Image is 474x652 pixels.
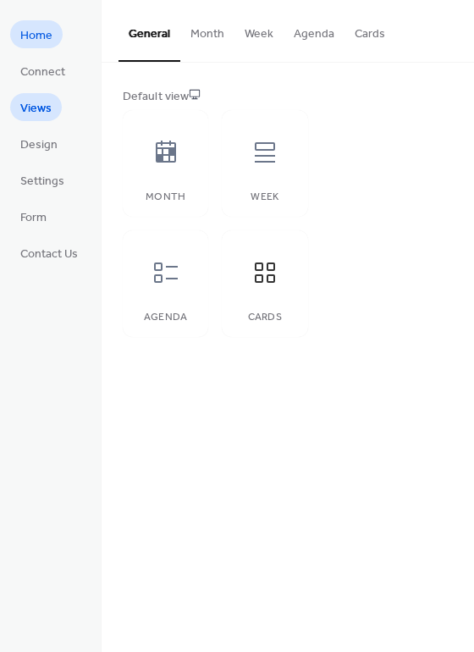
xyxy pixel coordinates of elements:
[20,136,58,154] span: Design
[123,88,449,106] div: Default view
[20,173,64,191] span: Settings
[20,100,52,118] span: Views
[10,239,88,267] a: Contact Us
[10,93,62,121] a: Views
[10,130,68,157] a: Design
[10,20,63,48] a: Home
[20,64,65,81] span: Connect
[140,312,191,323] div: Agenda
[239,191,290,203] div: Week
[20,27,52,45] span: Home
[10,202,57,230] a: Form
[239,312,290,323] div: Cards
[10,166,74,194] a: Settings
[140,191,191,203] div: Month
[20,209,47,227] span: Form
[20,246,78,263] span: Contact Us
[10,57,75,85] a: Connect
